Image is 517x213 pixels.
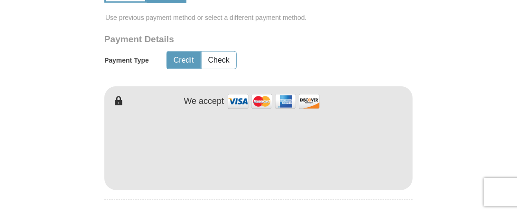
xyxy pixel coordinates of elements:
h5: Payment Type [104,56,149,65]
button: Check [202,52,236,69]
h4: We accept [184,96,224,107]
span: Use previous payment method or select a different payment method. [105,13,414,22]
h3: Payment Details [104,34,346,45]
img: credit cards accepted [226,91,321,111]
button: Credit [167,52,201,69]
